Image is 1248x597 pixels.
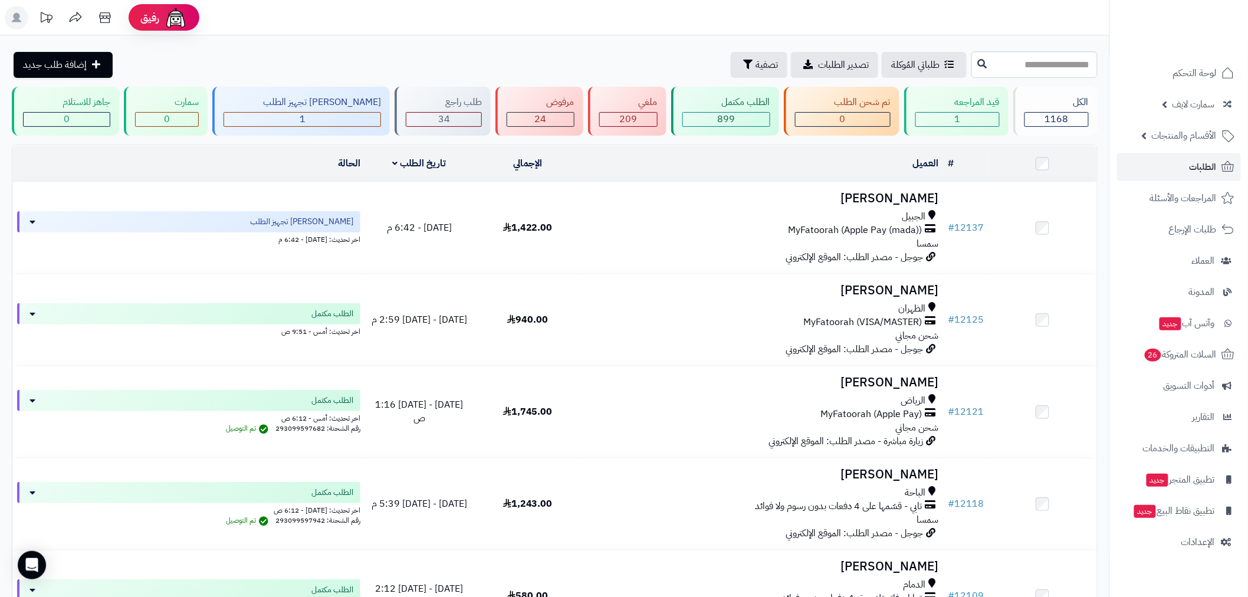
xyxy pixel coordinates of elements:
span: 1,243.00 [503,497,553,511]
span: # [948,405,954,419]
span: تصدير الطلبات [818,58,869,72]
div: 899 [683,113,770,126]
div: الكل [1024,96,1089,109]
h3: [PERSON_NAME] [587,376,938,389]
h3: [PERSON_NAME] [587,560,938,573]
span: أدوات التسويق [1164,378,1215,394]
a: لوحة التحكم [1117,59,1241,87]
a: #12118 [948,497,984,511]
span: 1,422.00 [503,221,553,235]
span: 899 [717,112,735,126]
a: [PERSON_NAME] تجهيز الطلب 1 [210,87,392,136]
span: تابي - قسّمها على 4 دفعات بدون رسوم ولا فوائد [755,500,922,513]
span: التقارير [1193,409,1215,425]
span: جوجل - مصدر الطلب: الموقع الإلكتروني [786,342,923,356]
span: 209 [619,112,637,126]
a: #12137 [948,221,984,235]
div: 24 [507,113,573,126]
span: 1 [300,112,306,126]
span: الباحة [905,486,925,500]
span: شحن مجاني [895,421,938,435]
span: العملاء [1192,252,1215,269]
a: #12121 [948,405,984,419]
div: ملغي [599,96,658,109]
span: طلباتي المُوكلة [891,58,940,72]
span: [PERSON_NAME] تجهيز الطلب [250,216,353,228]
span: جوجل - مصدر الطلب: الموقع الإلكتروني [786,250,923,264]
span: الإعدادات [1181,534,1215,550]
span: الطلب مكتمل [311,584,353,596]
a: إضافة طلب جديد [14,52,113,78]
span: MyFatoorah (Apple Pay) [820,408,922,421]
h3: [PERSON_NAME] [587,192,938,205]
a: طلب راجع 34 [392,87,493,136]
span: زيارة مباشرة - مصدر الطلب: الموقع الإلكتروني [768,434,923,448]
a: الحالة [338,156,360,170]
span: تم التوصيل [226,515,271,526]
div: سمارت [135,96,199,109]
div: 1 [916,113,999,126]
span: رقم الشحنة: 293099597682 [275,423,360,434]
a: السلات المتروكة26 [1117,340,1241,369]
div: اخر تحديث: [DATE] - 6:42 م [17,232,360,245]
img: ai-face.png [164,6,188,29]
span: شحن مجاني [895,329,938,343]
div: اخر تحديث: [DATE] - 6:12 ص [17,503,360,516]
img: logo-2.png [1168,29,1237,54]
a: تاريخ الطلب [393,156,446,170]
button: تصفية [731,52,787,78]
span: 34 [438,112,450,126]
span: الطلبات [1190,159,1217,175]
span: الرياض [901,394,925,408]
span: [DATE] - [DATE] 5:39 م [372,497,467,511]
a: ملغي 209 [586,87,669,136]
span: MyFatoorah (VISA/MASTER) [803,316,922,329]
span: # [948,221,954,235]
span: السلات المتروكة [1144,346,1217,363]
div: 34 [406,113,481,126]
div: [PERSON_NAME] تجهيز الطلب [224,96,381,109]
span: # [948,497,954,511]
a: التطبيقات والخدمات [1117,434,1241,462]
span: 24 [534,112,546,126]
h3: [PERSON_NAME] [587,284,938,297]
span: سمسا [917,513,938,527]
span: التطبيقات والخدمات [1143,440,1215,457]
span: الجبيل [902,210,925,224]
span: الأقسام والمنتجات [1152,127,1217,144]
a: تطبيق نقاط البيعجديد [1117,497,1241,525]
a: الطلبات [1117,153,1241,181]
span: الظهران [898,302,925,316]
span: سمسا [917,237,938,251]
span: 1168 [1045,112,1068,126]
span: 0 [64,112,70,126]
span: تطبيق نقاط البيع [1133,503,1215,519]
div: تم شحن الطلب [795,96,891,109]
div: 0 [24,113,110,126]
span: المدونة [1189,284,1215,300]
span: تصفية [756,58,778,72]
a: # [948,156,954,170]
a: الطلب مكتمل 899 [669,87,781,136]
a: التقارير [1117,403,1241,431]
span: طلبات الإرجاع [1169,221,1217,238]
h3: [PERSON_NAME] [587,468,938,481]
span: جديد [1160,317,1181,330]
a: العميل [912,156,938,170]
span: تطبيق المتجر [1145,471,1215,488]
a: المدونة [1117,278,1241,306]
span: 1,745.00 [503,405,553,419]
div: 0 [136,113,198,126]
span: لوحة التحكم [1173,65,1217,81]
a: تطبيق المتجرجديد [1117,465,1241,494]
div: مرفوض [507,96,574,109]
span: رقم الشحنة: 293099597942 [275,515,360,526]
span: [DATE] - 6:42 م [387,221,452,235]
a: الإعدادات [1117,528,1241,556]
div: Open Intercom Messenger [18,551,46,579]
span: إضافة طلب جديد [23,58,87,72]
a: العملاء [1117,247,1241,275]
div: الطلب مكتمل [682,96,770,109]
a: الإجمالي [513,156,543,170]
span: سمارت لايف [1173,96,1215,113]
